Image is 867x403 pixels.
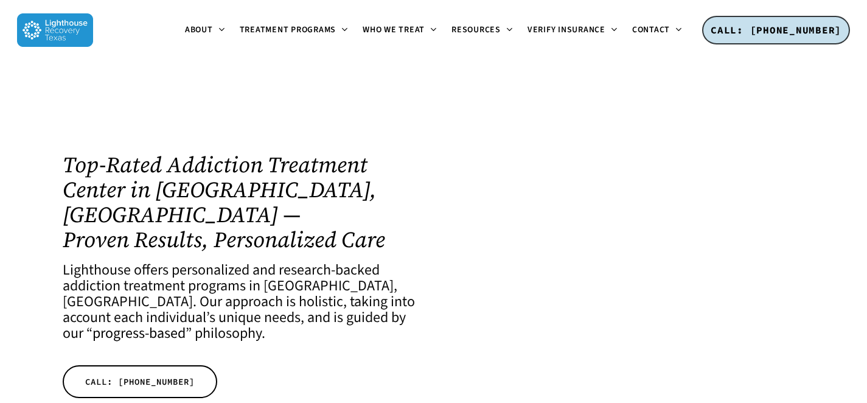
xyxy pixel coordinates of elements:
a: About [178,26,232,35]
span: CALL: [PHONE_NUMBER] [85,376,195,388]
h1: Top-Rated Addiction Treatment Center in [GEOGRAPHIC_DATA], [GEOGRAPHIC_DATA] — Proven Results, Pe... [63,152,419,252]
span: Contact [632,24,670,36]
img: Lighthouse Recovery Texas [17,13,93,47]
a: CALL: [PHONE_NUMBER] [702,16,850,45]
a: Resources [444,26,520,35]
a: Who We Treat [355,26,444,35]
a: Treatment Programs [232,26,356,35]
a: Verify Insurance [520,26,625,35]
span: Verify Insurance [528,24,605,36]
a: Contact [625,26,689,35]
span: Resources [451,24,501,36]
a: progress-based [92,323,186,344]
a: CALL: [PHONE_NUMBER] [63,365,217,398]
span: About [185,24,213,36]
span: CALL: [PHONE_NUMBER] [711,24,841,36]
span: Treatment Programs [240,24,336,36]
span: Who We Treat [363,24,425,36]
h4: Lighthouse offers personalized and research-backed addiction treatment programs in [GEOGRAPHIC_DA... [63,262,419,342]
